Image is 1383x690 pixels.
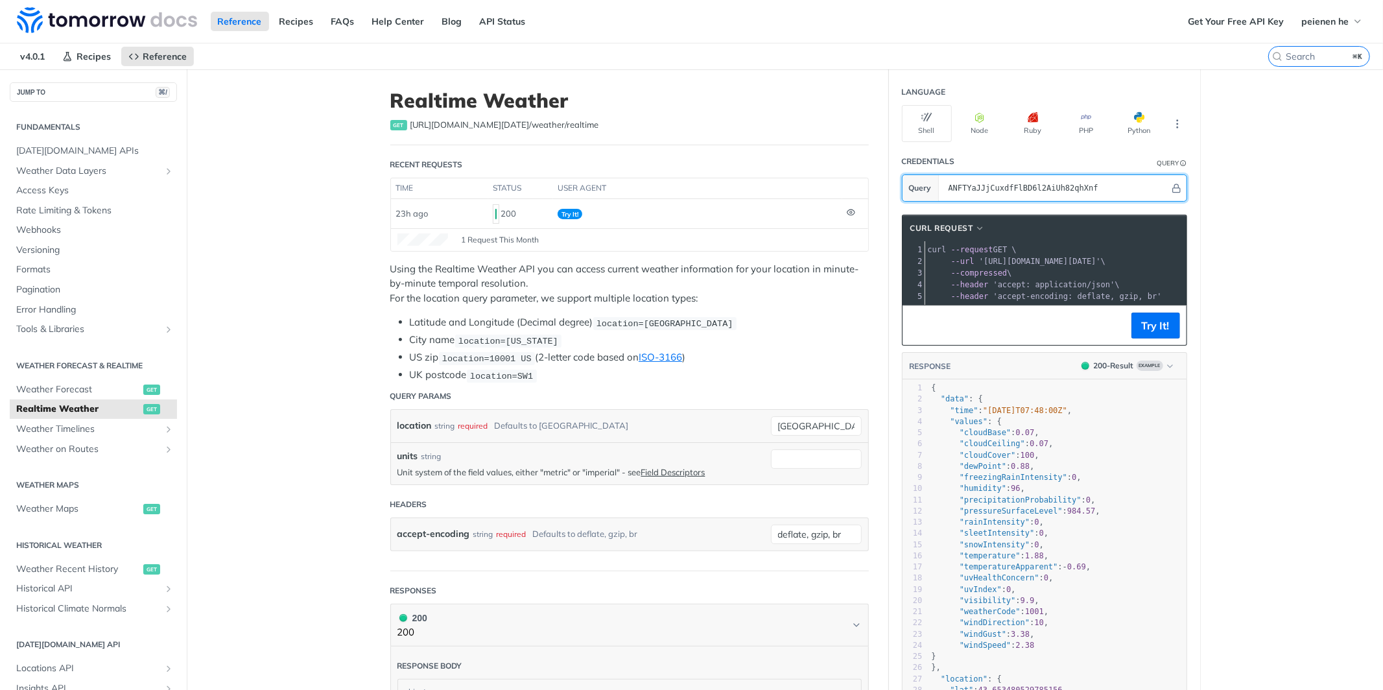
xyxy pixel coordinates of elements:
[960,551,1021,560] span: "temperature"
[960,495,1082,505] span: "precipitationProbability"
[211,12,269,31] a: Reference
[1021,451,1035,460] span: 100
[470,371,533,381] span: location=SW1
[1067,562,1086,571] span: 0.69
[960,573,1039,582] span: "uvHealthConcern"
[1168,114,1187,134] button: More Languages
[903,483,923,494] div: 10
[1006,585,1011,594] span: 0
[903,551,923,562] div: 16
[951,292,989,301] span: --header
[13,47,52,66] span: v4.0.1
[16,443,160,456] span: Weather on Routes
[1016,428,1035,437] span: 0.07
[932,529,1049,538] span: : ,
[903,528,923,539] div: 14
[16,403,140,416] span: Realtime Weather
[473,525,493,543] div: string
[932,462,1035,471] span: : ,
[1170,182,1183,195] button: Hide
[16,423,160,436] span: Weather Timelines
[960,517,1030,527] span: "rainIntensity"
[1272,51,1283,62] svg: Search
[928,280,1120,289] span: \
[10,659,177,678] a: Locations APIShow subpages for Locations API
[10,639,177,650] h2: [DATE][DOMAIN_NAME] API
[932,406,1072,415] span: : ,
[16,563,140,576] span: Weather Recent History
[903,405,923,416] div: 3
[950,406,978,415] span: "time"
[932,607,1049,616] span: : ,
[932,428,1039,437] span: : ,
[993,280,1115,289] span: 'accept: application/json'
[903,175,939,201] button: Query
[1294,12,1370,31] button: peienen he
[903,267,925,279] div: 3
[143,404,160,414] span: get
[903,517,923,528] div: 13
[979,257,1101,266] span: '[URL][DOMAIN_NAME][DATE]'
[533,525,638,543] div: Defaults to deflate, gzip, br
[1067,506,1095,516] span: 984.57
[397,233,449,246] canvas: Line Graph
[910,222,973,234] span: cURL Request
[1030,439,1048,448] span: 0.07
[10,201,177,220] a: Rate Limiting & Tokens
[10,280,177,300] a: Pagination
[909,316,927,335] button: Copy to clipboard
[903,540,923,551] div: 15
[163,166,174,176] button: Show subpages for Weather Data Layers
[960,596,1016,605] span: "visibility"
[951,257,975,266] span: --url
[16,165,160,178] span: Weather Data Layers
[390,120,407,130] span: get
[1034,540,1039,549] span: 0
[390,89,869,112] h1: Realtime Weather
[17,7,197,33] img: Tomorrow.io Weather API Docs
[10,420,177,439] a: Weather TimelinesShow subpages for Weather Timelines
[932,484,1026,493] span: : ,
[932,663,941,672] span: },
[1021,596,1035,605] span: 9.9
[458,416,488,435] div: required
[1025,607,1044,616] span: 1001
[932,596,1039,605] span: : ,
[909,360,952,373] button: RESPONSE
[906,222,990,235] button: cURL Request
[955,105,1005,142] button: Node
[16,184,174,197] span: Access Keys
[903,584,923,595] div: 19
[163,663,174,674] button: Show subpages for Locations API
[10,82,177,102] button: JUMP TO⌘/
[16,323,160,336] span: Tools & Libraries
[397,525,470,543] label: accept-encoding
[390,499,427,510] div: Headers
[163,444,174,455] button: Show subpages for Weather on Routes
[903,629,923,640] div: 23
[497,525,526,543] div: required
[10,599,177,619] a: Historical Climate NormalsShow subpages for Historical Climate Normals
[641,467,705,477] a: Field Descriptors
[163,324,174,335] button: Show subpages for Tools & Libraries
[932,383,936,392] span: {
[903,450,923,461] div: 7
[903,495,923,506] div: 11
[903,562,923,573] div: 17
[903,573,923,584] div: 18
[1008,105,1058,142] button: Ruby
[16,662,160,675] span: Locations API
[928,257,1106,266] span: \
[1044,573,1048,582] span: 0
[932,630,1035,639] span: : ,
[365,12,432,31] a: Help Center
[1016,641,1035,650] span: 2.38
[397,416,432,435] label: location
[10,161,177,181] a: Weather Data LayersShow subpages for Weather Data Layers
[903,291,925,302] div: 5
[16,602,160,615] span: Historical Climate Normals
[597,318,733,328] span: location=[GEOGRAPHIC_DATA]
[960,439,1025,448] span: "cloudCeiling"
[1301,16,1349,27] span: peienen he
[932,573,1054,582] span: : ,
